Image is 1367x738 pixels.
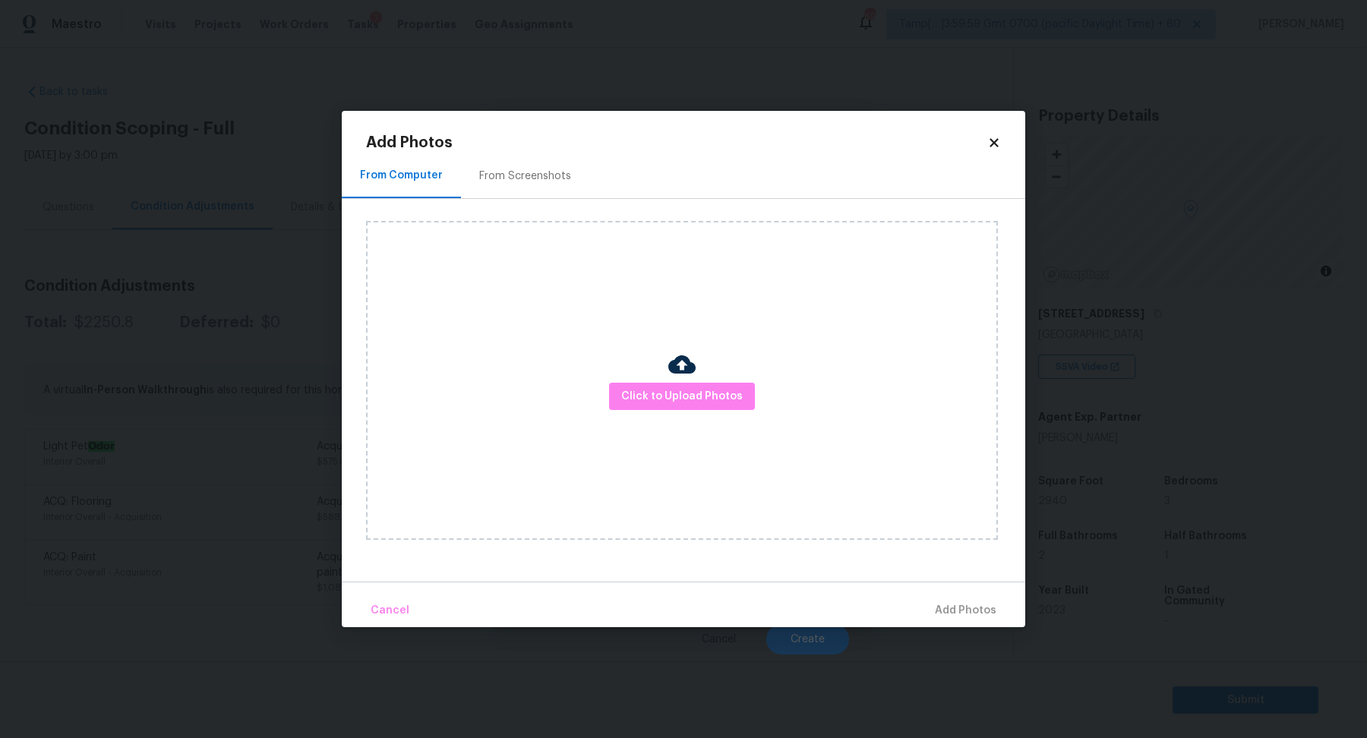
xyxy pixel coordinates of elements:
span: Cancel [371,601,409,620]
button: Cancel [365,594,415,627]
button: Click to Upload Photos [609,383,755,411]
span: Click to Upload Photos [621,387,743,406]
div: From Computer [360,168,443,183]
div: From Screenshots [479,169,571,184]
h2: Add Photos [366,135,987,150]
img: Cloud Upload Icon [668,351,696,378]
